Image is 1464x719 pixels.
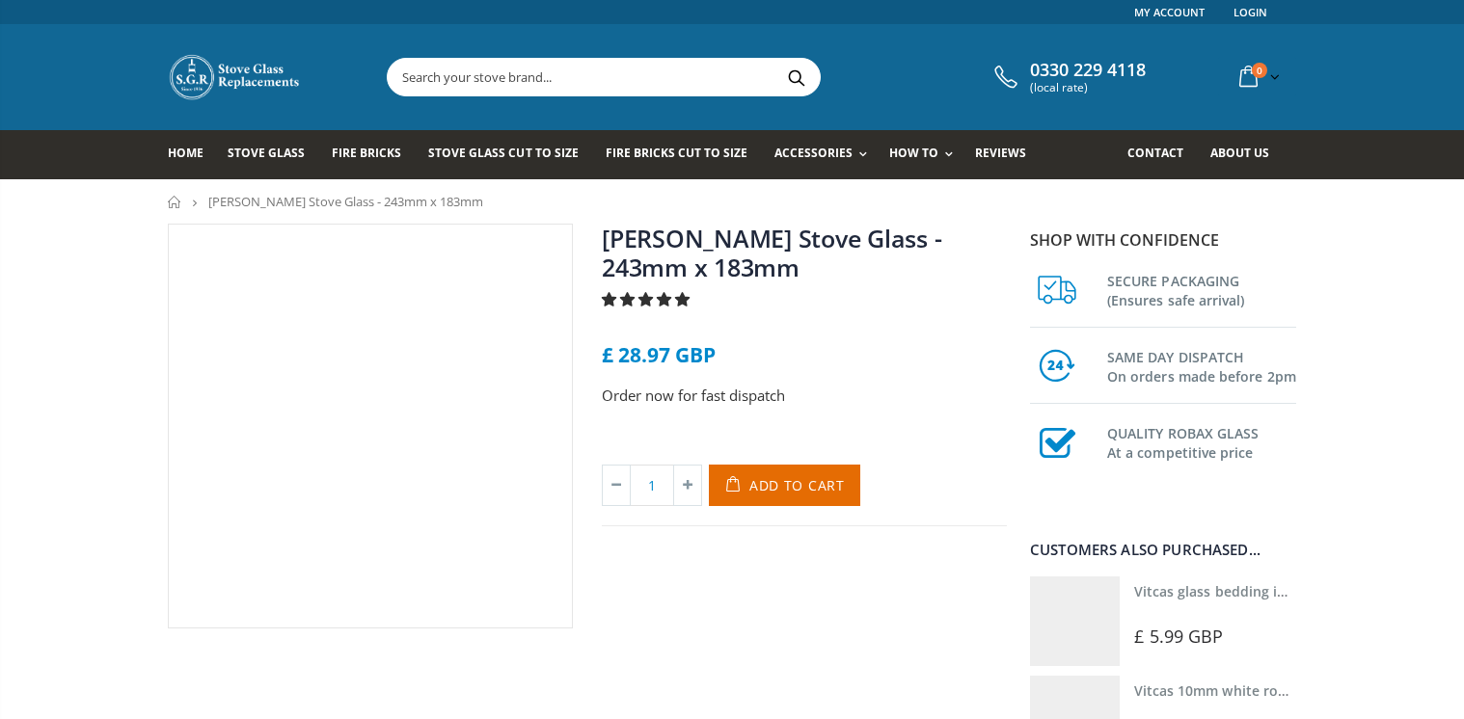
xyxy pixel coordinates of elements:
span: Add to Cart [749,476,845,494]
span: 5.00 stars [602,289,693,308]
a: Home [168,196,182,208]
span: Reviews [975,145,1026,161]
div: Customers also purchased... [1030,543,1296,557]
span: Stove Glass Cut To Size [428,145,578,161]
a: [PERSON_NAME] Stove Glass - 243mm x 183mm [602,222,941,283]
span: 0330 229 4118 [1030,60,1146,81]
p: Order now for fast dispatch [602,385,1007,407]
button: Add to Cart [709,465,860,506]
span: Accessories [774,145,853,161]
span: Fire Bricks [332,145,401,161]
a: Accessories [774,130,877,179]
span: 0 [1252,63,1267,78]
a: Reviews [975,130,1041,179]
span: [PERSON_NAME] Stove Glass - 243mm x 183mm [208,193,483,210]
span: How To [889,145,938,161]
button: Search [774,59,818,95]
a: 0 [1232,58,1284,95]
img: Stove Glass Replacement [168,53,303,101]
p: Shop with confidence [1030,228,1296,252]
span: Home [168,145,203,161]
h3: SECURE PACKAGING (Ensures safe arrival) [1107,268,1296,310]
a: How To [889,130,962,179]
a: Home [168,130,218,179]
a: Stove Glass [228,130,319,179]
span: Contact [1127,145,1183,161]
h3: SAME DAY DISPATCH On orders made before 2pm [1107,344,1296,386]
span: Stove Glass [228,145,305,161]
a: About us [1210,130,1284,179]
input: Search your stove brand... [388,59,1036,95]
span: About us [1210,145,1269,161]
a: Fire Bricks [332,130,416,179]
a: Stove Glass Cut To Size [428,130,592,179]
span: Fire Bricks Cut To Size [606,145,747,161]
span: £ 5.99 GBP [1134,625,1223,648]
a: Contact [1127,130,1198,179]
a: Fire Bricks Cut To Size [606,130,762,179]
span: (local rate) [1030,81,1146,94]
span: £ 28.97 GBP [602,341,716,368]
a: 0330 229 4118 (local rate) [990,60,1146,94]
h3: QUALITY ROBAX GLASS At a competitive price [1107,420,1296,463]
